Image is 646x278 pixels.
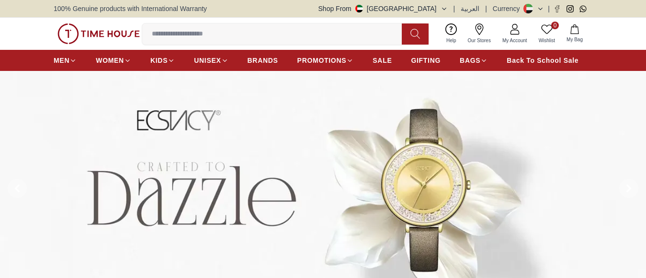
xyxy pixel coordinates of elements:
span: MEN [54,56,69,65]
a: MEN [54,52,77,69]
a: GIFTING [411,52,441,69]
a: SALE [373,52,392,69]
span: UNISEX [194,56,221,65]
span: Back To School Sale [507,56,578,65]
span: 0 [551,22,559,29]
span: GIFTING [411,56,441,65]
span: KIDS [150,56,168,65]
span: My Account [499,37,531,44]
span: | [453,4,455,13]
div: Currency [493,4,524,13]
img: United Arab Emirates [355,5,363,12]
a: Whatsapp [579,5,587,12]
a: Facebook [554,5,561,12]
a: BAGS [460,52,487,69]
a: Our Stores [462,22,497,46]
span: Wishlist [535,37,559,44]
button: My Bag [561,23,589,45]
span: SALE [373,56,392,65]
span: Help [442,37,460,44]
a: Back To School Sale [507,52,578,69]
a: PROMOTIONS [297,52,354,69]
a: Help [441,22,462,46]
a: KIDS [150,52,175,69]
button: العربية [461,4,479,13]
span: WOMEN [96,56,124,65]
span: BRANDS [248,56,278,65]
img: ... [57,23,140,44]
a: Instagram [567,5,574,12]
span: Our Stores [464,37,495,44]
span: | [485,4,487,13]
span: | [548,4,550,13]
a: 0Wishlist [533,22,561,46]
a: BRANDS [248,52,278,69]
span: PROMOTIONS [297,56,347,65]
span: BAGS [460,56,480,65]
button: Shop From[GEOGRAPHIC_DATA] [318,4,448,13]
span: My Bag [563,36,587,43]
a: UNISEX [194,52,228,69]
span: 100% Genuine products with International Warranty [54,4,207,13]
a: WOMEN [96,52,131,69]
